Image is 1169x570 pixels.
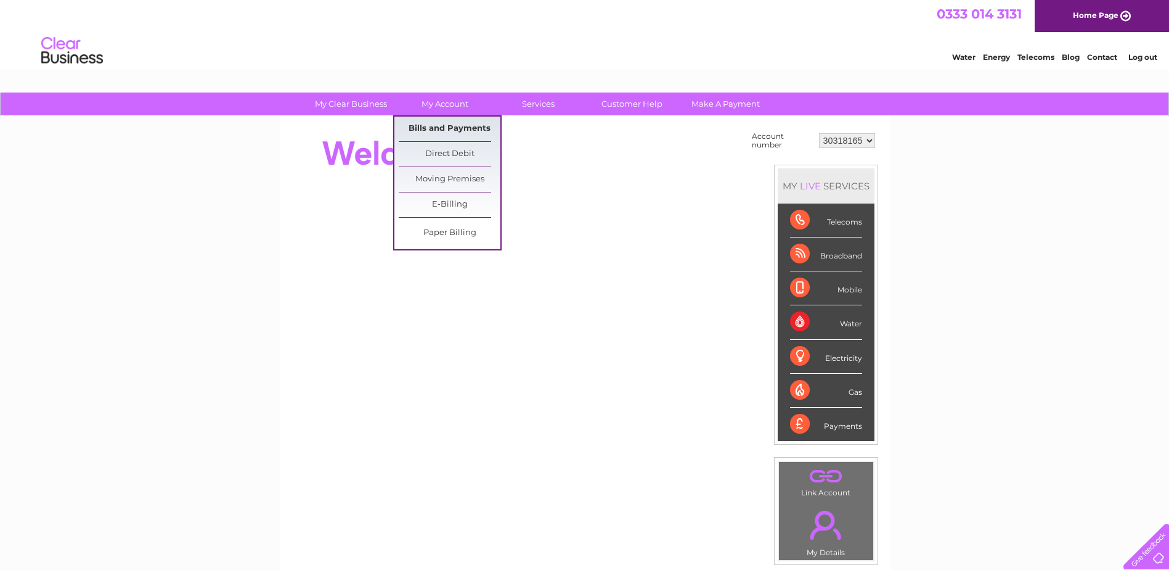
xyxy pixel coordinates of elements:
[1017,52,1054,62] a: Telecoms
[983,52,1010,62] a: Energy
[1062,52,1080,62] a: Blog
[399,117,500,141] a: Bills and Payments
[778,168,874,204] div: MY SERVICES
[790,340,862,374] div: Electricity
[790,408,862,441] div: Payments
[399,167,500,192] a: Moving Premises
[675,93,776,115] a: Make A Payment
[581,93,683,115] a: Customer Help
[294,7,876,60] div: Clear Business is a trading name of Verastar Limited (registered in [GEOGRAPHIC_DATA] No. 3667643...
[749,129,816,152] td: Account number
[952,52,976,62] a: Water
[487,93,589,115] a: Services
[1087,52,1117,62] a: Contact
[790,374,862,408] div: Gas
[782,503,870,547] a: .
[797,180,823,192] div: LIVE
[778,461,874,500] td: Link Account
[399,142,500,167] a: Direct Debit
[1128,52,1157,62] a: Log out
[937,6,1022,22] a: 0333 014 3131
[790,271,862,305] div: Mobile
[399,221,500,246] a: Paper Billing
[790,204,862,238] div: Telecoms
[399,192,500,217] a: E-Billing
[790,238,862,271] div: Broadband
[778,500,874,561] td: My Details
[790,305,862,339] div: Water
[300,93,402,115] a: My Clear Business
[41,32,104,70] img: logo.png
[394,93,495,115] a: My Account
[782,465,870,487] a: .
